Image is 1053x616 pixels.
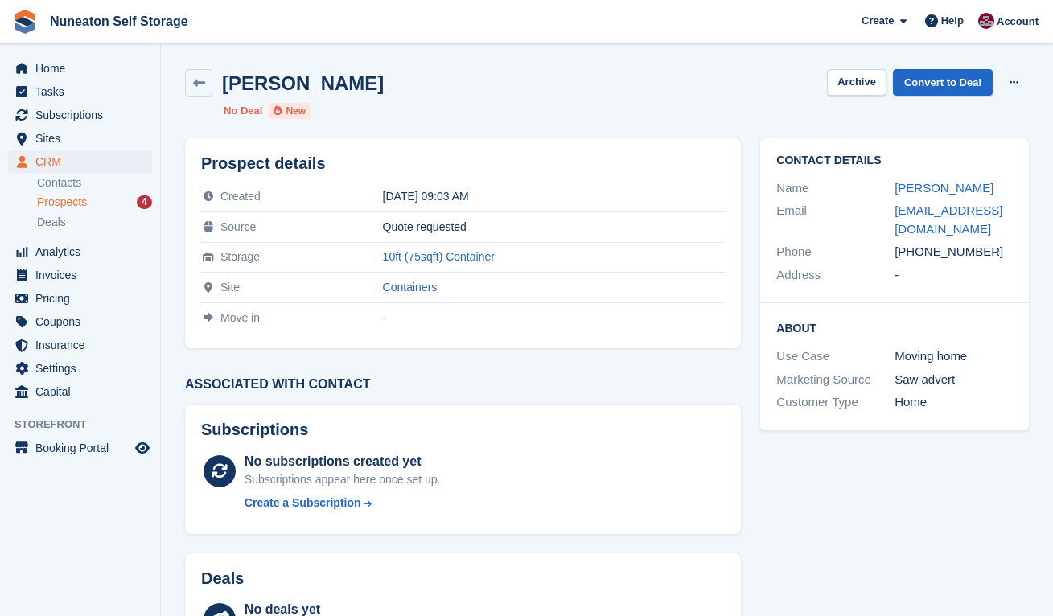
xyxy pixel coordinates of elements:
div: Address [776,266,895,285]
span: Storefront [14,417,160,433]
span: Site [220,281,240,294]
span: Pricing [35,287,132,310]
a: menu [8,150,152,173]
a: Deals [37,214,152,231]
h2: Prospect details [201,154,725,173]
img: stora-icon-8386f47178a22dfd0bd8f6a31ec36ba5ce8667c1dd55bd0f319d3a0aa187defe.svg [13,10,37,34]
div: - [383,311,726,324]
div: Marketing Source [776,371,895,389]
span: Invoices [35,264,132,286]
a: [EMAIL_ADDRESS][DOMAIN_NAME] [895,203,1002,236]
span: Capital [35,380,132,403]
div: [PHONE_NUMBER] [895,243,1013,261]
a: Prospects 4 [37,194,152,211]
span: Coupons [35,310,132,333]
div: Saw advert [895,371,1013,389]
span: Help [941,13,964,29]
a: menu [8,357,152,380]
span: Create [862,13,894,29]
a: 10ft (75sqft) Container [383,250,495,263]
div: Quote requested [383,220,726,233]
a: menu [8,310,152,333]
a: Nuneaton Self Storage [43,8,195,35]
a: menu [8,264,152,286]
a: menu [8,334,152,356]
span: Analytics [35,240,132,263]
div: No subscriptions created yet [245,452,441,471]
a: menu [8,240,152,263]
div: Moving home [895,347,1013,366]
span: Deals [37,215,66,230]
div: [DATE] 09:03 AM [383,190,726,203]
h2: Deals [201,569,244,588]
div: Subscriptions appear here once set up. [245,471,441,488]
div: Email [776,202,895,238]
div: 4 [137,195,152,209]
span: Move in [220,311,260,324]
span: CRM [35,150,132,173]
a: menu [8,380,152,403]
a: Create a Subscription [245,495,441,511]
span: Home [35,57,132,80]
a: menu [8,57,152,80]
h3: Associated with contact [185,377,741,392]
span: Account [997,14,1039,30]
img: Chris Palmer [978,13,994,29]
h2: Subscriptions [201,421,725,439]
span: Source [220,220,256,233]
span: Booking Portal [35,437,132,459]
span: Insurance [35,334,132,356]
div: Name [776,179,895,198]
a: menu [8,287,152,310]
a: Contacts [37,175,152,191]
h2: Contact Details [776,154,1013,167]
div: Customer Type [776,393,895,412]
span: Tasks [35,80,132,103]
div: Create a Subscription [245,495,361,511]
a: Convert to Deal [893,69,993,96]
button: Archive [827,69,886,96]
div: Home [895,393,1013,412]
h2: About [776,319,1013,335]
span: Prospects [37,195,87,210]
a: [PERSON_NAME] [895,181,993,195]
a: Containers [383,281,438,294]
span: Storage [220,250,260,263]
h2: [PERSON_NAME] [222,72,384,94]
span: Settings [35,357,132,380]
a: menu [8,127,152,150]
a: menu [8,437,152,459]
span: Sites [35,127,132,150]
div: Use Case [776,347,895,366]
li: New [269,103,311,119]
a: Preview store [133,438,152,458]
a: menu [8,104,152,126]
div: Phone [776,243,895,261]
li: No Deal [224,103,262,119]
span: Subscriptions [35,104,132,126]
a: menu [8,80,152,103]
span: Created [220,190,261,203]
div: - [895,266,1013,285]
